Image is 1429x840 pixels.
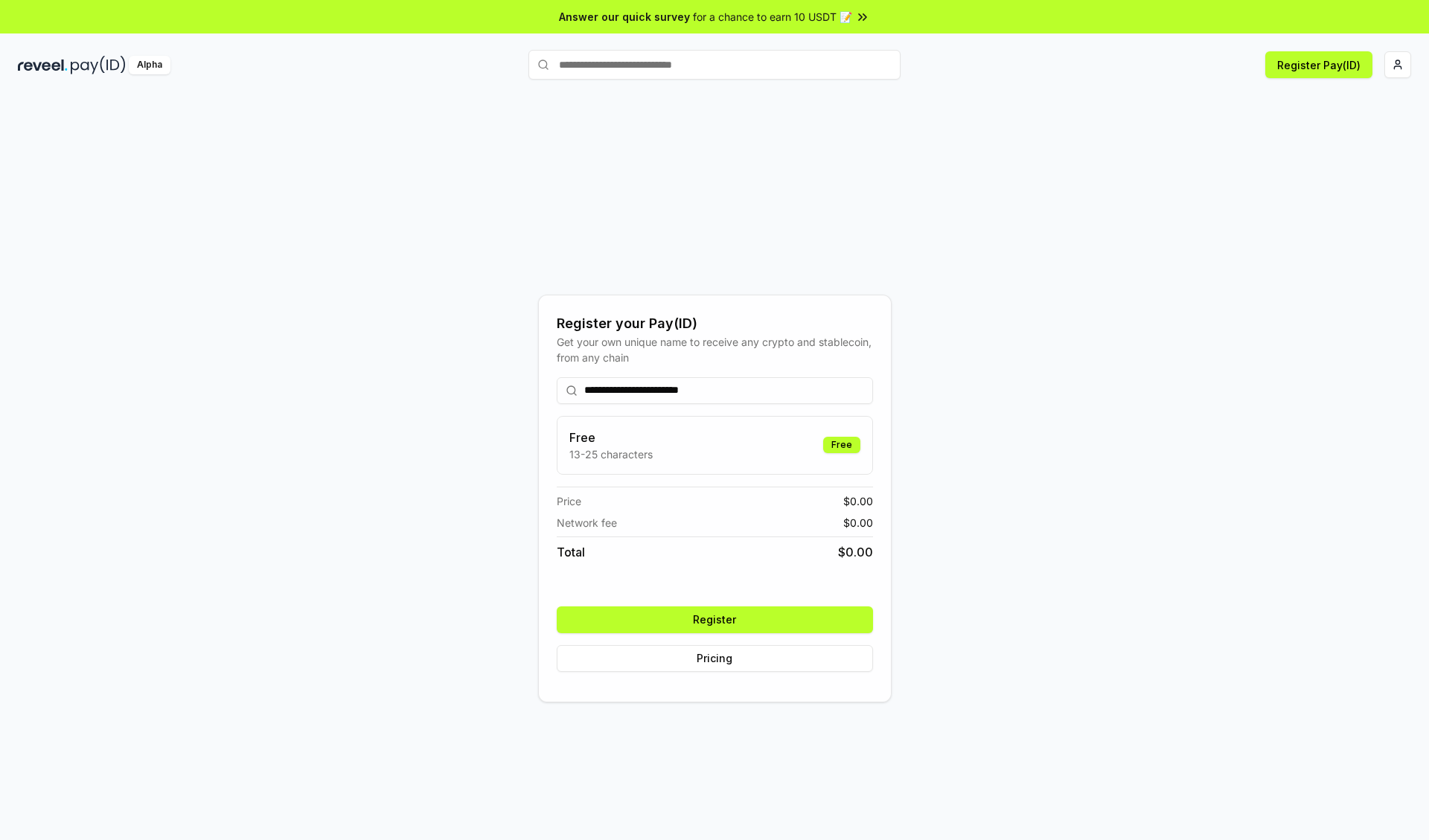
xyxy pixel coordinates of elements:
[557,493,581,509] span: Price
[693,9,852,25] span: for a chance to earn 10 USDT 📝
[557,606,873,633] button: Register
[557,645,873,672] button: Pricing
[557,313,873,334] div: Register your Pay(ID)
[18,56,68,74] img: reveel_dark
[557,334,873,365] div: Get your own unique name to receive any crypto and stablecoin, from any chain
[569,446,653,462] p: 13-25 characters
[838,543,873,561] span: $ 0.00
[71,56,126,74] img: pay_id
[559,9,690,25] span: Answer our quick survey
[843,515,873,530] span: $ 0.00
[823,437,860,453] div: Free
[1265,51,1372,78] button: Register Pay(ID)
[557,515,617,530] span: Network fee
[843,493,873,509] span: $ 0.00
[557,543,585,561] span: Total
[129,56,170,74] div: Alpha
[569,429,653,446] h3: Free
